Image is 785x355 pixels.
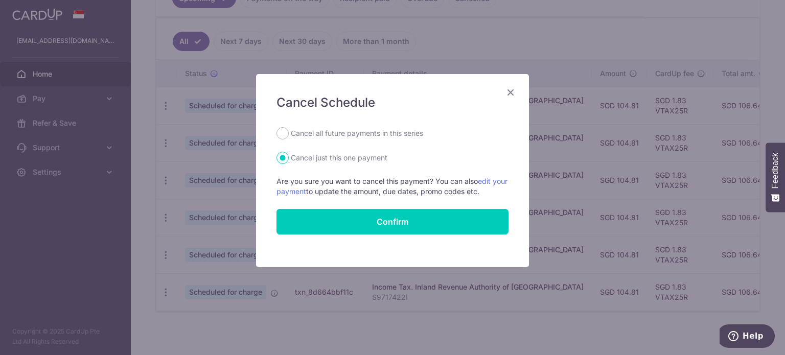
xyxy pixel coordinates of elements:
[276,209,509,234] button: Confirm
[291,152,387,164] label: Cancel just this one payment
[276,176,509,197] p: Are you sure you want to cancel this payment? You can also to update the amount, due dates, promo...
[504,86,517,99] button: Close
[771,153,780,188] span: Feedback
[720,324,775,350] iframe: Opens a widget where you can find more information
[766,143,785,212] button: Feedback - Show survey
[291,127,423,139] label: Cancel all future payments in this series
[276,94,509,111] h5: Cancel Schedule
